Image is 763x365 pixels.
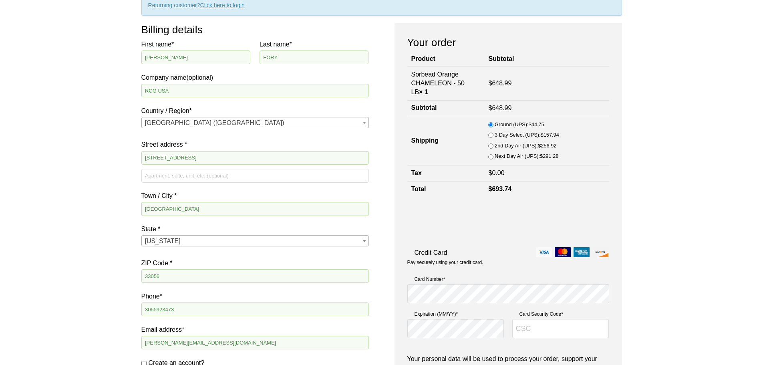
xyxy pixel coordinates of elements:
th: Shipping [407,116,485,165]
span: Country / Region [141,117,369,128]
bdi: 157.94 [541,132,559,138]
input: CSC [512,319,609,338]
img: visa [536,247,552,257]
span: $ [541,132,544,138]
img: mastercard [555,247,571,257]
label: Country / Region [141,105,369,116]
span: (optional) [186,74,213,81]
h3: Your order [407,36,609,49]
label: Phone [141,291,369,302]
span: $ [538,143,541,149]
th: Tax [407,165,485,181]
span: $ [488,186,492,192]
iframe: reCAPTCHA [407,205,529,236]
label: Town / City [141,190,369,201]
label: ZIP Code [141,258,369,268]
label: Last name [260,39,369,50]
img: discover [592,247,608,257]
img: amex [574,247,590,257]
span: State [141,235,369,246]
span: Florida [142,236,368,247]
span: $ [540,153,543,159]
label: First name [141,39,251,50]
th: Subtotal [484,52,609,67]
label: Card Security Code [512,310,609,318]
input: Apartment, suite, unit, etc. (optional) [141,169,369,182]
strong: × 1 [419,89,428,95]
th: Total [407,181,485,197]
fieldset: Payment Info [407,272,609,345]
bdi: 256.92 [538,143,556,149]
label: Ground (UPS): [495,120,544,129]
label: Card Number [407,275,609,283]
td: Sorbead Orange CHAMELEON - 50 LB [407,67,485,100]
th: Subtotal [407,100,485,116]
span: $ [488,80,492,87]
label: Next Day Air (UPS): [495,152,558,161]
bdi: 0.00 [488,169,504,176]
bdi: 44.75 [529,121,544,127]
bdi: 693.74 [488,186,511,192]
label: Street address [141,139,369,150]
bdi: 291.28 [540,153,558,159]
input: House number and street name [141,151,369,165]
span: $ [529,121,531,127]
label: Email address [141,324,369,335]
label: State [141,224,369,234]
a: Click here to login [200,2,245,8]
bdi: 648.99 [488,80,511,87]
label: 2nd Day Air (UPS): [495,141,556,150]
th: Product [407,52,485,67]
span: United States (US) [142,117,368,129]
h3: Billing details [141,23,369,36]
span: $ [488,105,492,111]
p: Pay securely using your credit card. [407,259,609,266]
label: Company name [141,39,369,83]
label: Credit Card [407,247,609,258]
label: 3 Day Select (UPS): [495,131,559,139]
bdi: 648.99 [488,105,511,111]
span: $ [488,169,492,176]
label: Expiration (MM/YY) [407,310,504,318]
